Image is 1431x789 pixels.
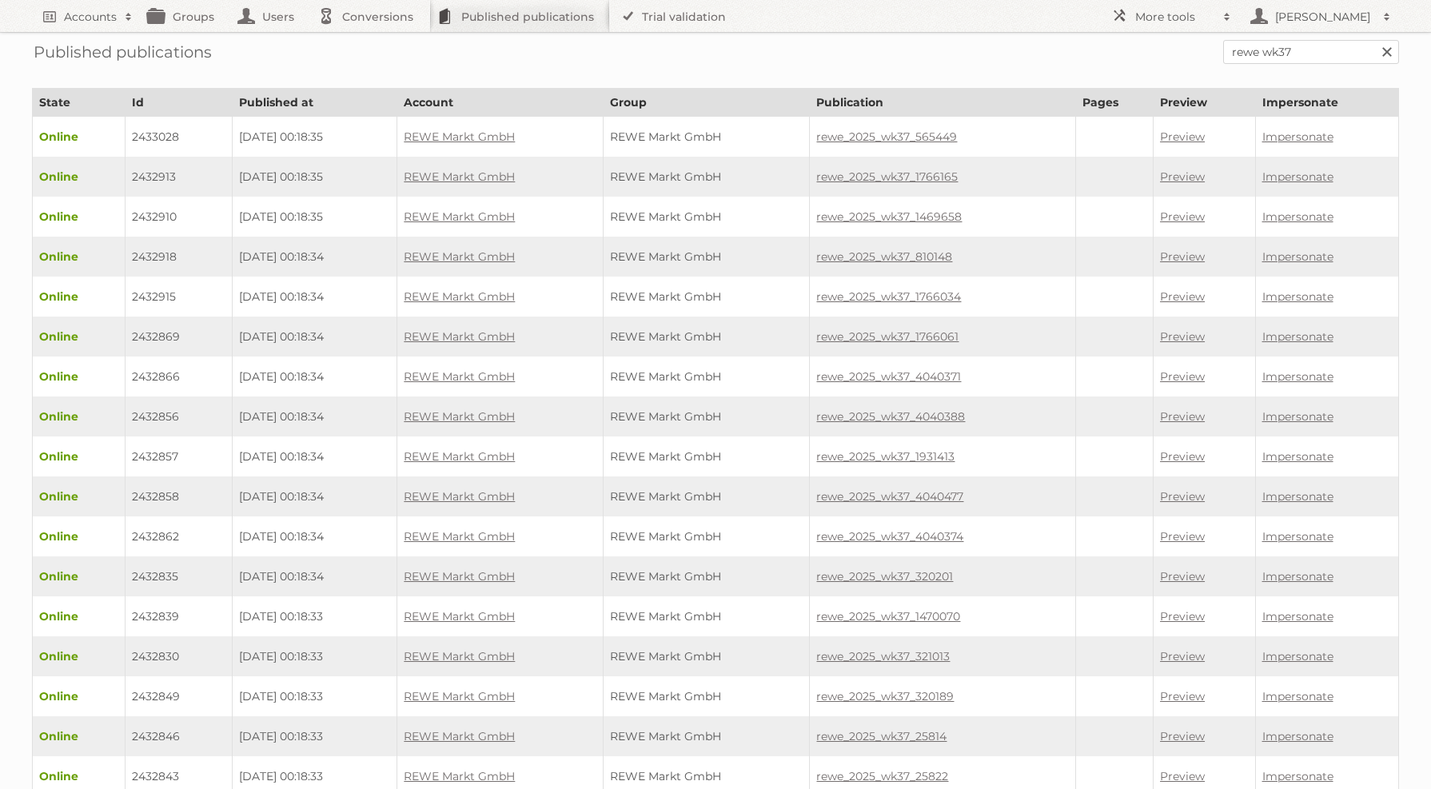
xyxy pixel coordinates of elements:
span: [DATE] 00:18:33 [239,609,323,624]
a: Impersonate [1262,649,1333,663]
td: 2432857 [126,436,233,476]
a: rewe_2025_wk37_25822 [816,769,948,783]
td: REWE Markt GmbH [604,436,810,476]
a: Preview [1160,449,1205,464]
a: Impersonate [1262,569,1333,584]
td: 2432858 [126,476,233,516]
a: Preview [1160,649,1205,663]
a: REWE Markt GmbH [404,169,515,184]
a: REWE Markt GmbH [404,409,515,424]
td: 2433028 [126,117,233,157]
td: REWE Markt GmbH [604,516,810,556]
td: 2432862 [126,516,233,556]
a: rewe_2025_wk37_565449 [816,130,957,144]
td: Online [33,237,126,277]
a: Impersonate [1262,529,1333,544]
a: REWE Markt GmbH [404,569,515,584]
th: Pages [1075,89,1154,117]
a: Impersonate [1262,209,1333,224]
a: REWE Markt GmbH [404,130,515,144]
td: Online [33,317,126,357]
td: REWE Markt GmbH [604,716,810,756]
span: [DATE] 00:18:34 [239,569,324,584]
span: [DATE] 00:18:34 [239,289,324,304]
a: Preview [1160,209,1205,224]
td: Online [33,556,126,596]
a: REWE Markt GmbH [404,689,515,703]
a: rewe_2025_wk37_4040477 [816,489,963,504]
a: rewe_2025_wk37_1766061 [816,329,959,344]
a: REWE Markt GmbH [404,769,515,783]
span: [DATE] 00:18:34 [239,529,324,544]
a: REWE Markt GmbH [404,209,515,224]
a: rewe_2025_wk37_4040371 [816,369,961,384]
a: Impersonate [1262,729,1333,743]
a: Impersonate [1262,609,1333,624]
td: 2432913 [126,157,233,197]
td: 2432910 [126,197,233,237]
a: Preview [1160,729,1205,743]
a: rewe_2025_wk37_810148 [816,249,952,264]
a: rewe_2025_wk37_1469658 [816,209,962,224]
a: Impersonate [1262,329,1333,344]
th: Publication [810,89,1075,117]
td: Online [33,436,126,476]
td: Online [33,516,126,556]
span: [DATE] 00:18:34 [239,329,324,344]
td: REWE Markt GmbH [604,197,810,237]
a: Impersonate [1262,249,1333,264]
a: Impersonate [1262,289,1333,304]
td: REWE Markt GmbH [604,317,810,357]
a: Impersonate [1262,769,1333,783]
td: REWE Markt GmbH [604,237,810,277]
th: Preview [1154,89,1255,117]
span: [DATE] 00:18:35 [239,130,323,144]
td: Online [33,117,126,157]
a: REWE Markt GmbH [404,369,515,384]
span: [DATE] 00:18:33 [239,729,323,743]
td: 2432839 [126,596,233,636]
a: Preview [1160,689,1205,703]
td: 2432846 [126,716,233,756]
td: 2432918 [126,237,233,277]
a: rewe_2025_wk37_1766034 [816,289,961,304]
span: [DATE] 00:18:34 [239,449,324,464]
td: REWE Markt GmbH [604,157,810,197]
a: rewe_2025_wk37_4040388 [816,409,965,424]
td: Online [33,636,126,676]
td: Online [33,476,126,516]
td: Online [33,157,126,197]
td: Online [33,277,126,317]
span: [DATE] 00:18:33 [239,769,323,783]
a: Impersonate [1262,130,1333,144]
a: Preview [1160,569,1205,584]
td: 2432866 [126,357,233,396]
h2: [PERSON_NAME] [1271,9,1375,25]
a: Preview [1160,249,1205,264]
td: REWE Markt GmbH [604,396,810,436]
a: rewe_2025_wk37_1766165 [816,169,958,184]
td: Online [33,197,126,237]
th: Impersonate [1255,89,1398,117]
td: 2432856 [126,396,233,436]
a: rewe_2025_wk37_1470070 [816,609,960,624]
a: Preview [1160,529,1205,544]
a: Impersonate [1262,449,1333,464]
td: REWE Markt GmbH [604,277,810,317]
a: Impersonate [1262,169,1333,184]
td: REWE Markt GmbH [604,357,810,396]
td: Online [33,396,126,436]
a: REWE Markt GmbH [404,609,515,624]
a: Impersonate [1262,689,1333,703]
th: Id [126,89,233,117]
td: REWE Markt GmbH [604,117,810,157]
a: Impersonate [1262,489,1333,504]
h2: Accounts [64,9,117,25]
span: [DATE] 00:18:34 [239,409,324,424]
td: REWE Markt GmbH [604,596,810,636]
a: Preview [1160,489,1205,504]
a: rewe_2025_wk37_25814 [816,729,947,743]
th: Account [397,89,604,117]
td: 2432869 [126,317,233,357]
a: rewe_2025_wk37_320189 [816,689,954,703]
